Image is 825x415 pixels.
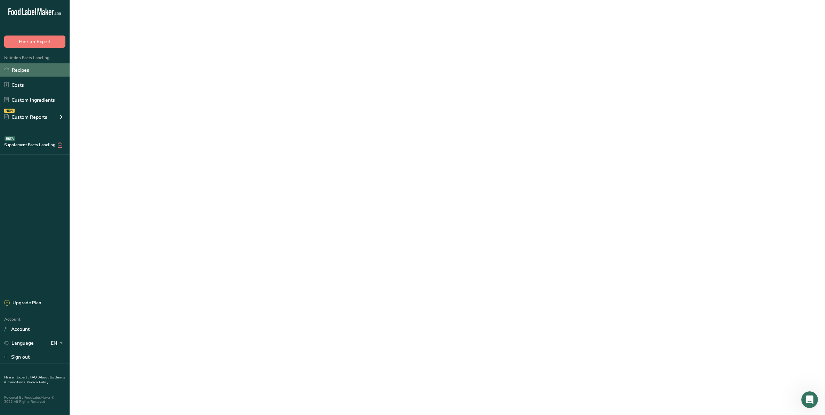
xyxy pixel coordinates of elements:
[4,109,15,113] div: NEW
[4,396,65,404] div: Powered By FoodLabelMaker © 2025 All Rights Reserved
[30,375,39,380] a: FAQ .
[4,36,65,48] button: Hire an Expert
[4,375,65,385] a: Terms & Conditions .
[51,339,65,347] div: EN
[27,380,48,385] a: Privacy Policy
[4,337,34,349] a: Language
[4,300,41,307] div: Upgrade Plan
[4,113,47,121] div: Custom Reports
[4,375,29,380] a: Hire an Expert .
[39,375,55,380] a: About Us .
[801,391,818,408] iframe: Intercom live chat
[5,136,15,141] div: BETA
